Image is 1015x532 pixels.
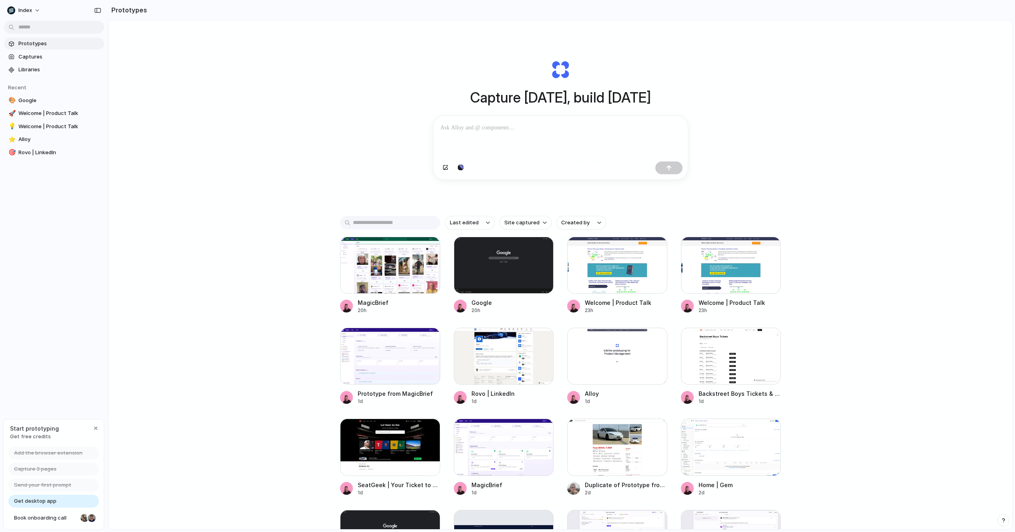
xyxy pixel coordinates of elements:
[340,419,440,496] a: SeatGeek | Your Ticket to Sports Games, Concerts & Live Shows so Fans Can FanSeatGeek | Your Tick...
[80,513,89,523] div: Nicole Kubica
[87,513,97,523] div: Christian Iacullo
[556,216,606,230] button: Created by
[681,237,781,314] a: Welcome | Product TalkWelcome | Product Talk23h
[4,107,104,119] a: 🚀Welcome | Product Talk
[8,122,14,131] div: 💡
[358,489,440,496] div: 1d
[4,38,104,50] a: Prototypes
[10,433,59,441] span: Get free credits
[7,97,15,105] button: 🎨
[14,514,77,522] span: Book onboarding call
[585,398,599,405] div: 1d
[4,133,104,145] a: ⭐Alloy
[4,147,104,159] a: 🎯Rovo | LinkedIn
[585,298,651,307] div: Welcome | Product Talk
[585,481,667,489] div: Duplicate of Prototype from Tesla MODEL 3 2025 rental in [GEOGRAPHIC_DATA], [GEOGRAPHIC_DATA] by ...
[18,123,101,131] span: Welcome | Product Talk
[18,40,101,48] span: Prototypes
[681,419,781,496] a: Home | GemHome | Gem2d
[585,307,651,314] div: 23h
[471,389,515,398] div: Rovo | LinkedIn
[699,389,781,398] div: Backstreet Boys Tickets & 2025 Concert Tour Dates | SeatGeek
[699,481,733,489] div: Home | Gem
[8,148,14,157] div: 🎯
[499,216,552,230] button: Site captured
[470,87,651,108] h1: Capture [DATE], build [DATE]
[471,489,502,496] div: 1d
[4,51,104,63] a: Captures
[504,219,540,227] span: Site captured
[450,219,479,227] span: Last edited
[7,149,15,157] button: 🎯
[567,419,667,496] a: Duplicate of Prototype from Tesla MODEL 3 2025 rental in Forrestfield, WA by MRT Adventure Hire ....
[358,398,433,405] div: 1d
[681,328,781,405] a: Backstreet Boys Tickets & 2025 Concert Tour Dates | SeatGeekBackstreet Boys Tickets & 2025 Concer...
[8,109,14,118] div: 🚀
[471,298,492,307] div: Google
[471,398,515,405] div: 1d
[699,398,781,405] div: 1d
[4,95,104,107] a: 🎨Google
[567,237,667,314] a: Welcome | Product TalkWelcome | Product Talk23h
[8,495,99,508] a: Get desktop app
[7,135,15,143] button: ⭐
[8,96,14,105] div: 🎨
[445,216,495,230] button: Last edited
[4,121,104,133] a: 💡Welcome | Product Talk
[10,424,59,433] span: Start prototyping
[454,419,554,496] a: MagicBriefMagicBrief1d
[454,328,554,405] a: Rovo | LinkedInRovo | LinkedIn1d
[585,389,599,398] div: Alloy
[358,298,389,307] div: MagicBrief
[8,84,26,91] span: Recent
[699,298,765,307] div: Welcome | Product Talk
[14,449,83,457] span: Add the browser extension
[18,6,32,14] span: Index
[7,109,15,117] button: 🚀
[18,97,101,105] span: Google
[18,66,101,74] span: Libraries
[18,135,101,143] span: Alloy
[454,237,554,314] a: GoogleGoogle20h
[699,307,765,314] div: 23h
[340,328,440,405] a: Prototype from MagicBriefPrototype from MagicBrief1d
[14,465,56,473] span: Capture 3 pages
[18,53,101,61] span: Captures
[108,5,147,15] h2: Prototypes
[4,4,44,17] button: Index
[18,149,101,157] span: Rovo | LinkedIn
[699,489,733,496] div: 2d
[585,489,667,496] div: 2d
[471,307,492,314] div: 20h
[471,481,502,489] div: MagicBrief
[8,512,99,524] a: Book onboarding call
[18,109,101,117] span: Welcome | Product Talk
[14,481,71,489] span: Send your first prompt
[358,481,440,489] div: SeatGeek | Your Ticket to Sports Games, Concerts & Live Shows so Fans Can Fan
[561,219,590,227] span: Created by
[8,135,14,144] div: ⭐
[14,497,56,505] span: Get desktop app
[7,123,15,131] button: 💡
[4,64,104,76] a: Libraries
[340,237,440,314] a: MagicBriefMagicBrief20h
[358,389,433,398] div: Prototype from MagicBrief
[567,328,667,405] a: AlloyAlloy1d
[358,307,389,314] div: 20h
